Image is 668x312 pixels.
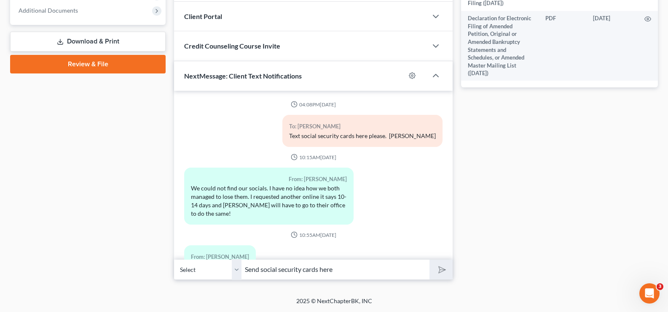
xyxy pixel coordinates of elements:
div: From: [PERSON_NAME] [191,174,347,184]
span: 3 [657,283,663,290]
div: 2025 © NextChapterBK, INC [94,297,574,312]
div: From: [PERSON_NAME] [191,252,249,262]
div: 10:55AM[DATE] [184,231,443,239]
span: Additional Documents [19,7,78,14]
div: 10:15AM[DATE] [184,154,443,161]
span: NextMessage: Client Text Notifications [184,72,302,80]
div: 04:08PM[DATE] [184,101,443,108]
span: Client Portal [184,12,222,20]
td: PDF [539,11,586,81]
iframe: Intercom live chat [639,283,660,304]
a: Download & Print [10,32,166,52]
td: [DATE] [586,11,638,81]
div: Text social security cards here please. [PERSON_NAME] [289,132,436,140]
td: Declaration for Electronic Filing of Amended Petition, Original or Amended Bankruptcy Statements ... [461,11,539,81]
div: To: [PERSON_NAME] [289,122,436,131]
span: Credit Counseling Course Invite [184,42,280,50]
input: Say something... [241,259,429,280]
a: Review & File [10,55,166,73]
div: We could not find our socials. I have no idea how we both managed to lose them. I requested anoth... [191,184,347,218]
